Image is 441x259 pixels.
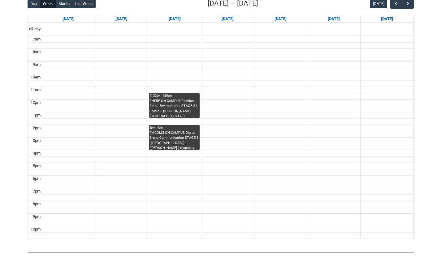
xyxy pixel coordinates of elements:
[149,125,199,130] div: 2pm - 4pm
[32,163,42,169] div: 5pm
[220,15,235,23] a: Go to September 17, 2025
[29,100,42,106] div: 12pm
[32,112,42,118] div: 1pm
[32,138,42,144] div: 3pm
[149,130,199,150] div: FMCOM3 ON-CAMPUS Digital Brand Communication STAGE 3 | [GEOGRAPHIC_DATA] ([PERSON_NAME].) (capaci...
[114,15,129,23] a: Go to September 15, 2025
[29,74,42,80] div: 10am
[61,15,76,23] a: Go to September 14, 2025
[32,49,42,55] div: 8am
[273,15,288,23] a: Go to September 18, 2025
[32,62,42,68] div: 9am
[32,188,42,194] div: 7pm
[28,249,414,255] img: REDU_GREY_LINE
[167,15,182,23] a: Go to September 16, 2025
[29,226,42,232] div: 10pm
[380,15,394,23] a: Go to September 20, 2025
[29,87,42,93] div: 11am
[149,94,199,98] div: 11:30am - 1:30pm
[32,150,42,156] div: 4pm
[32,176,42,182] div: 6pm
[149,99,199,118] div: SHFRE ON-CAMPUS Fashion Retail Environments STAGE 2 | Studio 5 ([PERSON_NAME][GEOGRAPHIC_DATA].) ...
[32,214,42,220] div: 9pm
[32,201,42,207] div: 8pm
[32,36,42,42] div: 7am
[326,15,341,23] a: Go to September 19, 2025
[32,125,42,131] div: 2pm
[28,26,42,32] span: all-day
